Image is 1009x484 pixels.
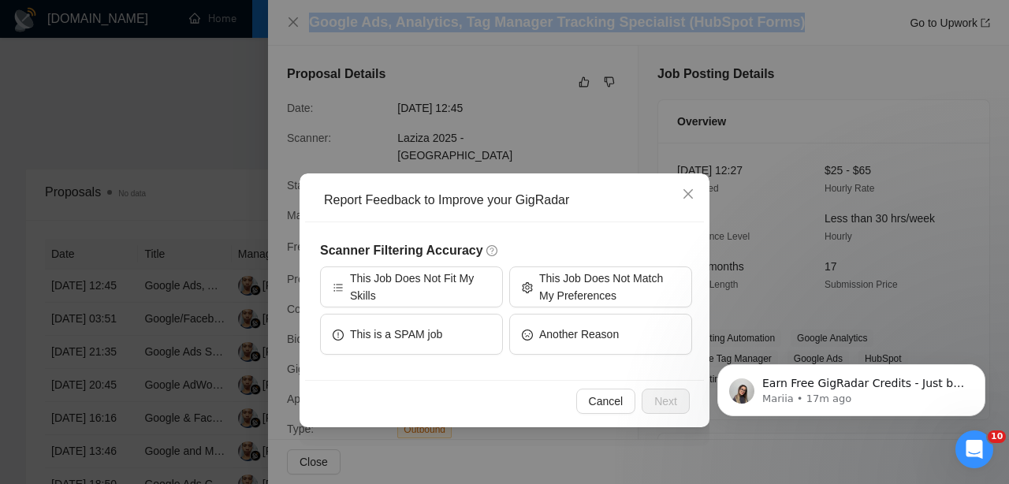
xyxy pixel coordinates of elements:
h5: Scanner Filtering Accuracy [320,241,692,260]
span: Cancel [589,393,624,410]
button: barsThis Job Does Not Fit My Skills [320,266,503,307]
button: frownAnother Reason [509,314,692,355]
iframe: Intercom notifications message [694,331,1009,441]
span: bars [333,281,344,292]
div: Report Feedback to Improve your GigRadar [324,192,696,209]
span: This Job Does Not Fit My Skills [350,270,490,304]
iframe: Intercom live chat [955,430,993,468]
span: 10 [988,430,1006,443]
span: setting [522,281,533,292]
span: Another Reason [539,326,619,343]
span: frown [522,328,533,340]
button: settingThis Job Does Not Match My Preferences [509,266,692,307]
button: Next [642,389,690,414]
span: This is a SPAM job [350,326,442,343]
button: Close [667,173,709,216]
span: close [682,188,694,200]
button: exclamation-circleThis is a SPAM job [320,314,503,355]
button: Cancel [576,389,636,414]
span: This Job Does Not Match My Preferences [539,270,679,304]
span: question-circle [486,244,499,257]
span: exclamation-circle [333,328,344,340]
